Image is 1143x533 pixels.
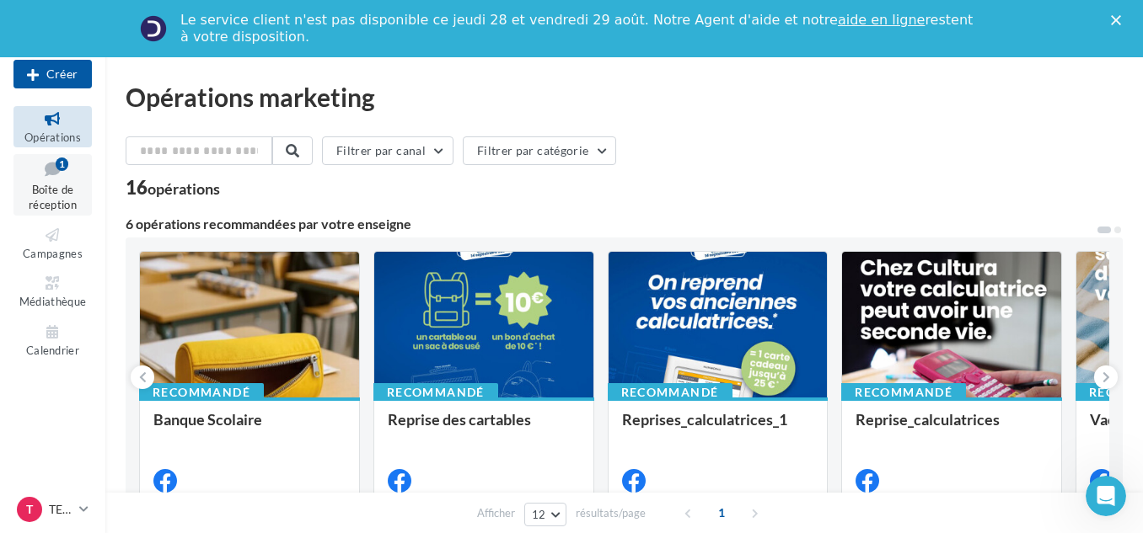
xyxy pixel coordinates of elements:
[26,344,79,357] span: Calendrier
[477,505,515,521] span: Afficher
[576,505,646,521] span: résultats/page
[532,508,546,521] span: 12
[608,383,732,402] div: Recommandé
[13,106,92,147] a: Opérations
[26,501,33,518] span: T
[1111,15,1128,25] div: Fermer
[19,295,87,308] span: Médiathèque
[13,154,92,216] a: Boîte de réception1
[126,84,1123,109] div: Opérations marketing
[126,217,1096,231] div: 6 opérations recommandées par votre enseigne
[140,15,167,42] img: Profile image for Service-Client
[708,499,735,526] span: 1
[856,410,1000,429] span: Reprise_calculatrices
[838,12,925,28] a: aide en ligne
[524,503,567,526] button: 12
[13,319,92,360] a: Calendrier
[322,136,453,165] button: Filtrer par canal
[13,270,92,312] a: Médiathèque
[29,183,77,212] span: Boîte de réception
[463,136,616,165] button: Filtrer par catégorie
[13,493,92,525] a: T TERVILLE
[841,383,966,402] div: Recommandé
[13,60,92,88] button: Créer
[56,157,68,171] div: 1
[139,383,264,402] div: Recommandé
[180,12,976,45] div: Le service client n'est pas disponible ce jeudi 28 et vendredi 29 août. Notre Agent d'aide et not...
[622,410,787,429] span: Reprises_calculatrices_1
[373,383,498,402] div: Recommandé
[126,179,220,197] div: 16
[13,60,92,88] div: Nouvelle campagne
[153,410,262,429] span: Banque Scolaire
[388,410,531,429] span: Reprise des cartables
[23,247,83,260] span: Campagnes
[13,222,92,264] a: Campagnes
[49,501,72,518] p: TERVILLE
[1086,476,1126,516] iframe: Intercom live chat
[24,131,81,144] span: Opérations
[148,181,220,196] div: opérations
